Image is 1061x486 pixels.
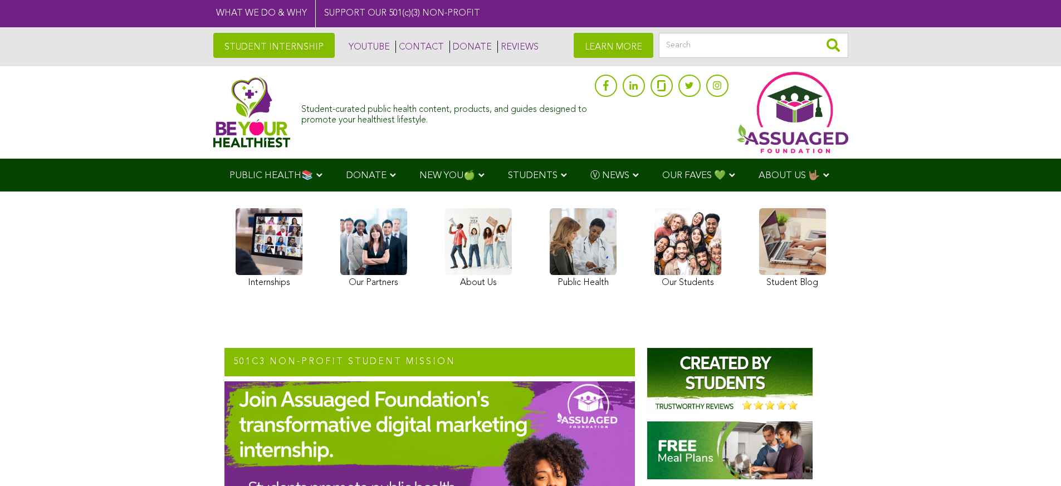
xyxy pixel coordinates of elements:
span: OUR FAVES 💚 [662,171,726,180]
img: Assuaged-Foundation-Student-Internship-Opportunity-Reviews-Mission-GIPHY-2 [647,348,813,415]
img: Homepage-Free-Meal-Plans-Assuaged [647,421,813,479]
a: YOUTUBE [346,41,390,53]
a: LEARN MORE [574,33,653,58]
input: Search [659,33,848,58]
span: ABOUT US 🤟🏽 [759,171,820,180]
a: CONTACT [395,41,444,53]
img: Assuaged [213,77,291,148]
span: DONATE [346,171,387,180]
div: Student-curated public health content, products, and guides designed to promote your healthiest l... [301,99,589,126]
img: Assuaged App [737,72,848,153]
a: REVIEWS [497,41,539,53]
h2: 501c3 NON-PROFIT STUDENT MISSION [224,348,635,377]
span: PUBLIC HEALTH📚 [229,171,313,180]
a: DONATE [449,41,492,53]
img: glassdoor [657,80,665,91]
div: Navigation Menu [213,159,848,192]
span: NEW YOU🍏 [419,171,475,180]
span: Ⓥ NEWS [590,171,629,180]
span: STUDENTS [508,171,558,180]
iframe: Chat Widget [1005,433,1061,486]
a: STUDENT INTERNSHIP [213,33,335,58]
